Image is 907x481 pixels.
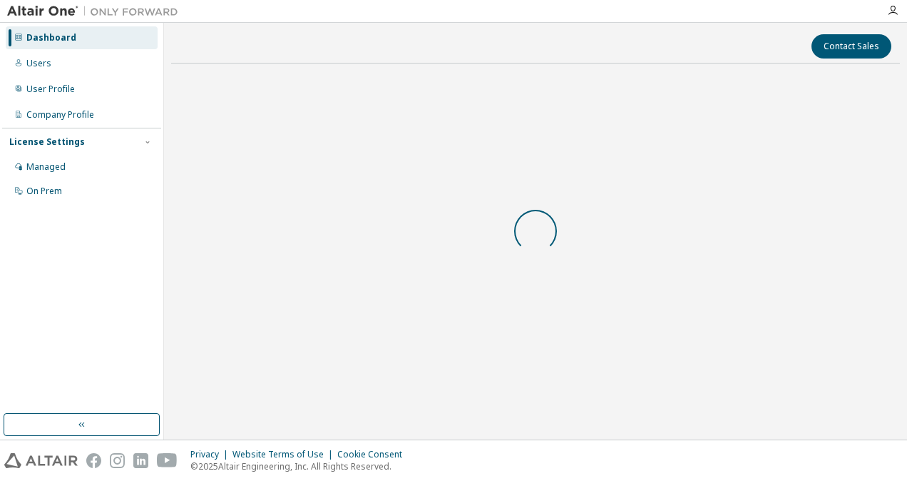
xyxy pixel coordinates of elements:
[337,449,411,460] div: Cookie Consent
[157,453,178,468] img: youtube.svg
[9,136,85,148] div: License Settings
[26,161,66,173] div: Managed
[133,453,148,468] img: linkedin.svg
[190,460,411,472] p: © 2025 Altair Engineering, Inc. All Rights Reserved.
[190,449,232,460] div: Privacy
[7,4,185,19] img: Altair One
[4,453,78,468] img: altair_logo.svg
[232,449,337,460] div: Website Terms of Use
[86,453,101,468] img: facebook.svg
[26,186,62,197] div: On Prem
[26,109,94,121] div: Company Profile
[811,34,891,59] button: Contact Sales
[26,83,75,95] div: User Profile
[26,58,51,69] div: Users
[110,453,125,468] img: instagram.svg
[26,32,76,44] div: Dashboard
